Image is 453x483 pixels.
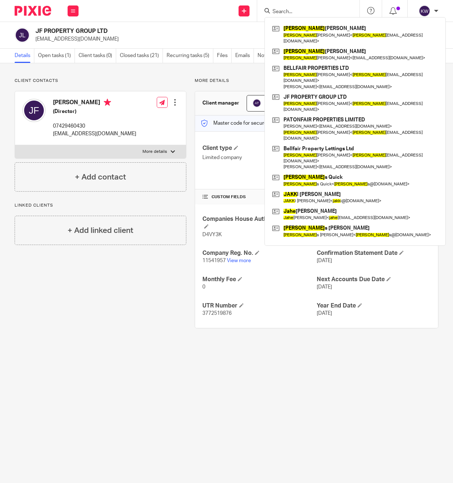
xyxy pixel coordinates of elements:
[79,49,116,63] a: Client tasks (0)
[167,49,213,63] a: Recurring tasks (5)
[202,276,316,283] h4: Monthly Fee
[120,49,163,63] a: Closed tasks (21)
[195,78,438,84] p: More details
[202,215,316,231] h4: Companies House Authentication Code
[202,232,222,237] span: D4VY3K
[202,284,205,290] span: 0
[235,49,254,63] a: Emails
[317,302,431,310] h4: Year End Date
[53,124,85,129] tcxspan: Call 07429460430 via 3CX
[317,276,431,283] h4: Next Accounts Due Date
[15,27,30,43] img: svg%3E
[419,5,430,17] img: svg%3E
[201,120,327,127] p: Master code for secure communications and files
[317,249,431,257] h4: Confirmation Statement Date
[317,284,332,290] span: [DATE]
[35,27,278,35] h2: JF PROPERTY GROUP LTD
[258,49,282,63] a: Notes (5)
[317,311,332,316] span: [DATE]
[142,149,167,155] p: More details
[202,249,316,257] h4: Company Reg. No.
[53,99,136,108] h4: [PERSON_NAME]
[53,108,136,115] h5: (Director)
[202,258,226,263] tcxspan: Call 11541957 via 3CX
[317,258,332,263] span: [DATE]
[15,6,51,16] img: Pixie
[68,225,133,236] h4: + Add linked client
[227,258,251,263] a: View more
[202,311,232,316] tcxspan: Call 3772519876 via 3CX
[104,99,111,106] i: Primary
[75,171,126,183] h4: + Add contact
[15,203,186,208] p: Linked clients
[252,99,261,107] img: svg%3E
[202,154,316,161] p: Limited company
[202,194,316,200] h4: CUSTOM FIELDS
[202,99,239,107] h3: Client manager
[202,144,316,152] h4: Client type
[53,130,136,137] p: [EMAIL_ADDRESS][DOMAIN_NAME]
[202,302,316,310] h4: UTR Number
[35,35,339,43] p: [EMAIL_ADDRESS][DOMAIN_NAME]
[38,49,75,63] a: Open tasks (1)
[22,99,46,122] img: svg%3E
[217,49,232,63] a: Files
[15,49,34,63] a: Details
[15,78,186,84] p: Client contacts
[272,9,338,15] input: Search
